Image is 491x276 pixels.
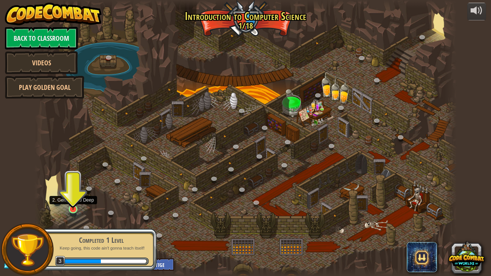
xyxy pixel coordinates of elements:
[68,186,79,210] img: level-banner-unstarted.png
[54,245,149,251] p: Keep going, this code ain't gonna teach itself!
[5,27,78,49] a: Back to Classroom
[5,51,78,74] a: Videos
[467,3,486,20] button: Adjust volume
[5,76,84,99] a: Play Golden Goal
[5,3,102,25] img: CodeCombat - Learn how to code by playing a game
[54,235,149,245] div: Completed 1 Level
[10,233,45,267] img: trophy.png
[55,256,65,266] span: 3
